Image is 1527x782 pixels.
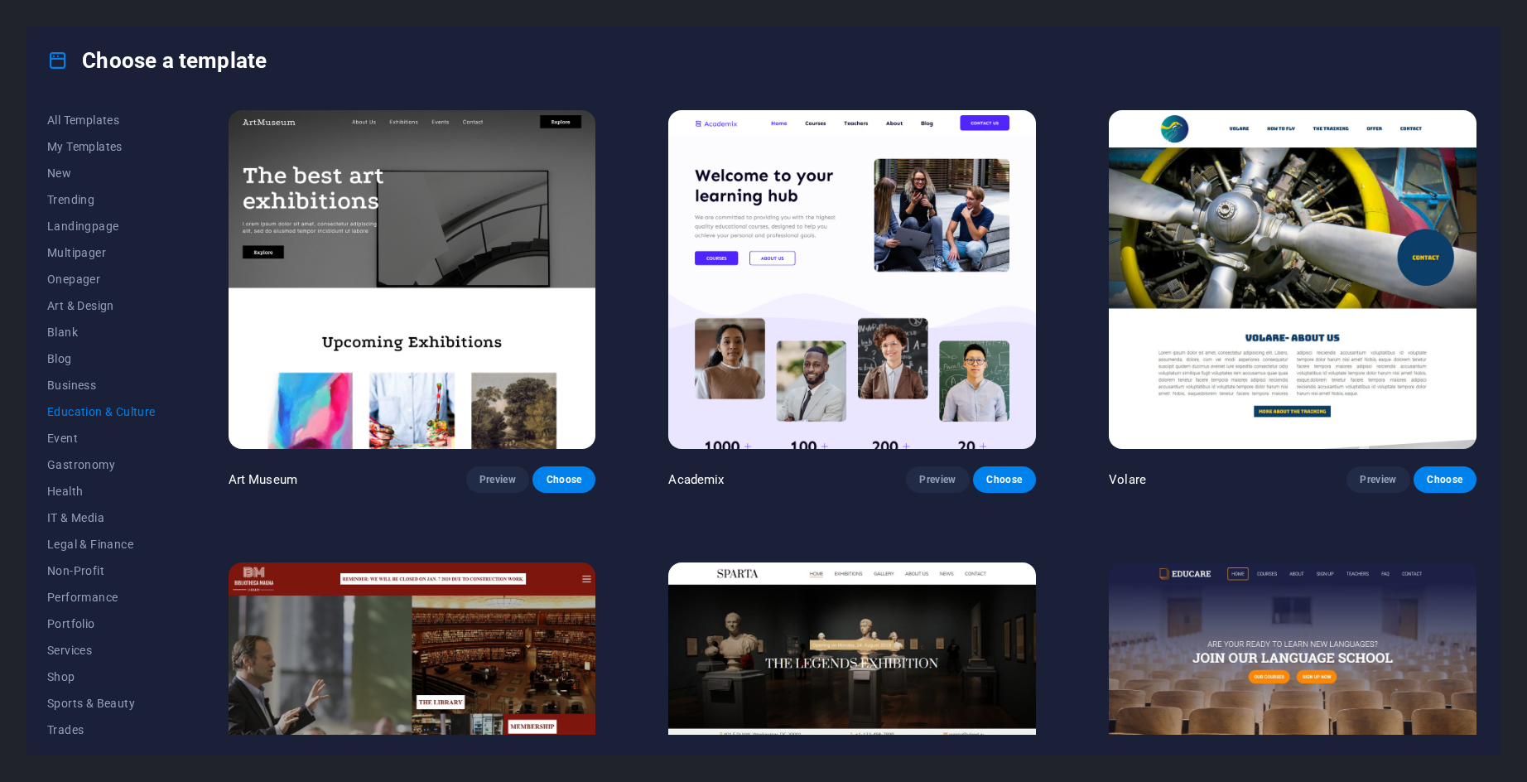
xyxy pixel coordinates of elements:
span: New [47,167,156,180]
button: My Templates [47,133,156,160]
span: Choose [546,473,582,486]
button: New [47,160,156,186]
span: Preview [919,473,956,486]
span: All Templates [47,113,156,127]
button: IT & Media [47,504,156,531]
span: Gastronomy [47,458,156,471]
button: Multipager [47,239,156,266]
button: Portfolio [47,611,156,637]
span: Education & Culture [47,405,156,418]
img: Academix [668,110,1036,449]
span: Non-Profit [47,564,156,577]
span: Trades [47,723,156,736]
span: Shop [47,670,156,683]
button: Onepager [47,266,156,292]
button: All Templates [47,107,156,133]
button: Choose [973,466,1036,493]
span: Multipager [47,246,156,259]
button: Event [47,425,156,451]
button: Non-Profit [47,558,156,584]
p: Art Museum [229,471,297,488]
button: Blank [47,319,156,345]
span: Art & Design [47,299,156,312]
button: Choose [532,466,595,493]
button: Legal & Finance [47,531,156,558]
span: Preview [479,473,516,486]
span: Blank [47,326,156,339]
span: Performance [47,591,156,604]
span: Preview [1360,473,1396,486]
p: Academix [668,471,724,488]
span: Choose [1427,473,1463,486]
span: My Templates [47,140,156,153]
button: Blog [47,345,156,372]
span: Event [47,432,156,445]
span: IT & Media [47,511,156,524]
button: Business [47,372,156,398]
span: Choose [986,473,1023,486]
h4: Choose a template [47,47,267,74]
button: Choose [1414,466,1476,493]
span: Portfolio [47,617,156,630]
span: Landingpage [47,220,156,233]
button: Health [47,478,156,504]
span: Trending [47,193,156,206]
span: Sports & Beauty [47,697,156,710]
button: Sports & Beauty [47,690,156,717]
span: Services [47,644,156,657]
button: Preview [466,466,529,493]
span: Business [47,379,156,392]
button: Education & Culture [47,398,156,425]
span: Onepager [47,273,156,286]
button: Landingpage [47,213,156,239]
button: Trades [47,717,156,743]
button: Art & Design [47,292,156,319]
img: Art Museum [229,110,596,449]
img: Volare [1109,110,1476,449]
button: Preview [906,466,969,493]
button: Shop [47,664,156,690]
span: Health [47,485,156,498]
button: Trending [47,186,156,213]
span: Legal & Finance [47,538,156,551]
p: Volare [1109,471,1146,488]
button: Performance [47,584,156,611]
button: Services [47,637,156,664]
button: Gastronomy [47,451,156,478]
button: Preview [1346,466,1409,493]
span: Blog [47,352,156,365]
